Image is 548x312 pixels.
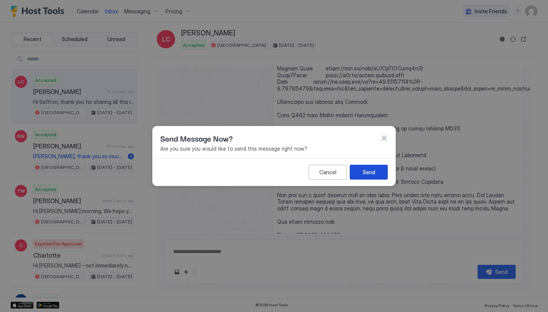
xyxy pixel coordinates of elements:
button: Send [350,165,388,180]
button: Cancel [309,165,347,180]
div: Cancel [319,168,336,176]
span: Send Message Now? [160,132,233,144]
span: Are you sure you would like to send this message right now? [160,145,388,152]
div: Send [363,168,375,176]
